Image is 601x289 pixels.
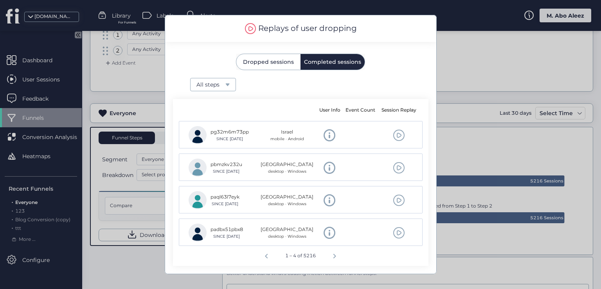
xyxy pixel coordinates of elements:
[342,99,378,121] mat-header-cell: Event Count
[211,136,249,142] div: SINCE [DATE]
[259,247,274,263] button: Previous page
[261,161,313,168] div: [GEOGRAPHIC_DATA]
[261,193,313,201] div: [GEOGRAPHIC_DATA]
[261,168,313,175] div: desktop · Windows
[304,59,361,65] span: Completed sessions
[261,201,313,207] div: desktop · Windows
[378,99,422,121] mat-header-cell: Session Replay
[270,136,304,142] div: mobile · Android
[282,249,319,263] div: 1 – 4 of 5216
[211,233,243,240] div: SINCE [DATE]
[261,226,313,233] div: [GEOGRAPHIC_DATA]
[211,193,239,201] div: paql63l7eyk
[211,128,249,136] div: pg32m6m73pp
[211,161,242,168] div: pbmzkv232u
[270,128,304,136] div: Israel
[196,80,225,89] div: All steps
[258,22,357,34] div: Replays of user dropping
[327,247,342,263] button: Next page
[261,233,313,240] div: desktop · Windows
[211,201,239,207] div: SINCE [DATE]
[211,226,243,233] div: padbx51pbx8
[190,78,236,91] button: All steps
[243,59,294,65] span: Dropped sessions
[211,168,242,175] div: SINCE [DATE]
[318,99,342,121] mat-header-cell: User Info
